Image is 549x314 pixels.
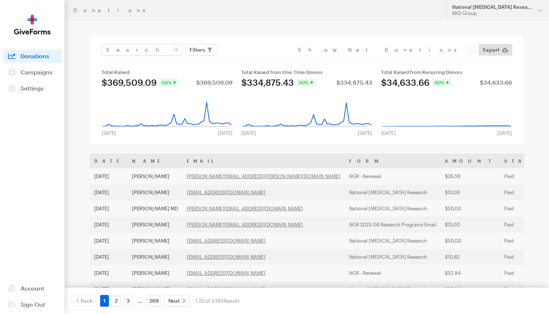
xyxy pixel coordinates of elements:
td: [PERSON_NAME] [128,168,182,184]
td: NGR 2023-06 Research Programs Email [345,217,440,233]
span: Sign Out [21,301,45,308]
td: $25.00 [440,281,500,297]
td: National [MEDICAL_DATA] Research [345,281,440,297]
td: [DATE] [90,281,128,297]
a: Sign Out [3,298,62,311]
div: Total Raised from One Time Donors [241,69,372,75]
td: [DATE] [90,217,128,233]
a: [PERSON_NAME][EMAIL_ADDRESS][PERSON_NAME][DOMAIN_NAME] [187,173,340,179]
div: [DATE] [377,130,400,136]
td: National [MEDICAL_DATA] Research [345,200,440,217]
div: $334,875.43 [241,78,294,87]
div: 0.0% [432,79,451,86]
span: Campaigns [21,69,52,75]
span: Donations [21,52,49,59]
th: Amount [440,154,500,168]
th: Date [90,154,128,168]
td: [DATE] [90,184,128,200]
div: 1-20 of 5380 [195,295,239,307]
a: Campaigns [3,66,62,79]
td: $10.82 [440,249,500,265]
div: [DATE] [237,130,260,136]
a: 269 [147,295,161,307]
a: [EMAIL_ADDRESS][DOMAIN_NAME] [187,238,266,244]
td: [DATE] [90,249,128,265]
span: Account [21,285,44,292]
div: RKD Group [452,10,532,16]
a: Account [3,282,62,295]
td: NGR - Renewal [345,168,440,184]
td: [DATE] [90,233,128,249]
div: $34,633.66 [480,80,512,85]
div: 0.0% [160,79,178,86]
td: [PERSON_NAME] [128,249,182,265]
td: $26.58 [440,168,500,184]
span: Next [168,296,180,305]
td: [PERSON_NAME] [128,217,182,233]
th: Email [182,154,345,168]
div: $334,875.43 [336,80,372,85]
img: GiveForms [14,15,51,35]
div: $34,633.66 [381,78,429,87]
td: [PERSON_NAME] [128,265,182,281]
td: National [MEDICAL_DATA] Research [345,233,440,249]
a: Next [164,295,190,307]
a: 2 [112,295,121,307]
td: $15.00 [440,217,500,233]
div: [DATE] [213,130,237,136]
td: [DATE] [90,265,128,281]
div: 0.0% [297,79,315,86]
th: Name [128,154,182,168]
a: [EMAIL_ADDRESS][DOMAIN_NAME] [187,270,266,276]
a: [EMAIL_ADDRESS][DOMAIN_NAME] [187,189,266,195]
span: Results [224,298,239,304]
span: Filters [190,45,205,54]
button: Filters [185,44,216,56]
td: $10.00 [440,184,500,200]
a: 3 [124,295,132,307]
span: Export [483,45,499,54]
td: $52.84 [440,265,500,281]
div: $369,509.09 [102,78,157,87]
div: National [MEDICAL_DATA] Research [452,4,532,10]
td: [PERSON_NAME] [128,184,182,200]
td: $50.00 [440,200,500,217]
td: $50.00 [440,233,500,249]
div: $369,509.09 [196,80,233,85]
div: Total Raised [102,69,233,75]
th: Form [345,154,440,168]
div: [DATE] [493,130,516,136]
div: [DATE] [353,130,377,136]
td: [PERSON_NAME] MD [128,200,182,217]
a: [EMAIL_ADDRESS][DOMAIN_NAME] [187,286,266,292]
td: [PERSON_NAME] [128,233,182,249]
a: Export [479,44,512,56]
a: Donations [3,49,62,63]
td: National [MEDICAL_DATA] Research [345,249,440,265]
a: [EMAIL_ADDRESS][DOMAIN_NAME] [187,254,266,260]
td: [DATE] [90,200,128,217]
div: [DATE] [97,130,121,136]
td: [DATE] [90,168,128,184]
a: [PERSON_NAME][EMAIL_ADDRESS][DOMAIN_NAME] [187,206,303,211]
td: NGR - Renewal [345,265,440,281]
a: Settings [3,82,62,95]
span: Settings [21,85,44,92]
td: National [MEDICAL_DATA] Research [345,184,440,200]
a: [PERSON_NAME][EMAIL_ADDRESS][DOMAIN_NAME] [187,222,303,228]
div: Total Raised from Recurring Donors [381,69,512,75]
td: [PERSON_NAME] [128,281,182,297]
input: Search Name & Email [102,44,182,56]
